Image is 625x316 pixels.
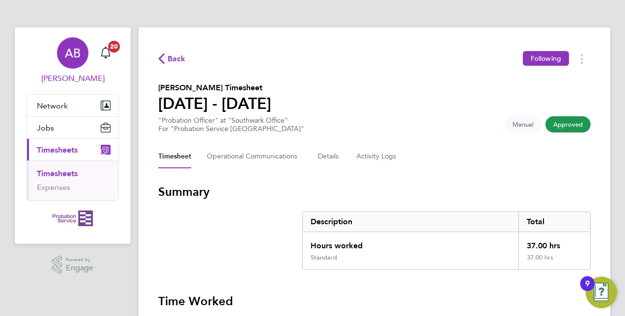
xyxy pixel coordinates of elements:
a: Go to home page [27,211,119,226]
button: Network [27,95,118,116]
a: Timesheets [37,169,78,178]
div: 9 [585,284,590,296]
div: Standard [311,254,337,262]
span: Back [168,53,186,65]
img: probationservice-logo-retina.png [53,211,92,226]
button: Activity Logs [356,145,398,168]
h3: Time Worked [158,293,591,309]
span: Engage [66,264,93,272]
div: Description [303,212,518,232]
span: Jobs [37,123,54,132]
button: Jobs [27,117,118,138]
button: Timesheets Menu [573,51,591,66]
span: Alastair Brown [27,73,119,84]
div: Summary [302,211,591,270]
button: Details [318,145,341,168]
span: This timesheet has been approved. [545,116,591,132]
nav: Main navigation [15,27,131,244]
div: Hours worked [303,232,518,254]
h1: [DATE] - [DATE] [158,94,271,113]
div: Timesheets [27,160,118,200]
a: 20 [96,37,115,69]
button: Operational Communications [207,145,302,168]
h2: [PERSON_NAME] Timesheet [158,82,271,94]
span: 20 [108,41,120,53]
button: Back [158,53,186,65]
button: Following [523,51,569,66]
span: Timesheets [37,145,78,155]
span: Network [37,101,68,110]
div: For "Probation Service [GEOGRAPHIC_DATA]" [158,125,304,133]
span: This timesheet was manually created. [505,116,541,132]
button: Timesheets [27,139,118,160]
div: "Probation Officer" at "Southwark Office" [158,116,304,133]
span: Following [531,54,561,63]
div: 37.00 hrs [518,232,590,254]
button: Open Resource Center, 9 new notifications [586,277,617,308]
button: Timesheet [158,145,191,168]
a: Powered byEngage [52,256,94,274]
div: 37.00 hrs [518,254,590,269]
span: Powered by [66,256,93,264]
h3: Summary [158,184,591,200]
div: Total [518,212,590,232]
a: AB[PERSON_NAME] [27,37,119,84]
span: AB [65,47,81,59]
a: Expenses [37,183,70,192]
